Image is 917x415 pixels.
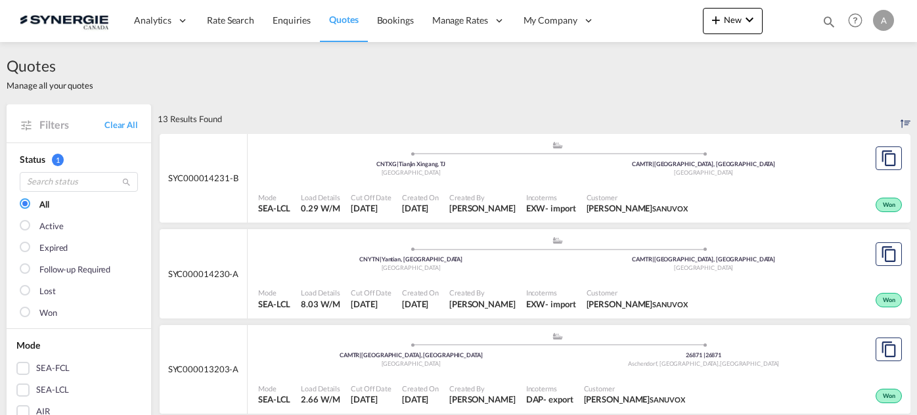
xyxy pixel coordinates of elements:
[449,202,516,214] span: Pablo Gomez Saldarriaga
[351,202,391,214] span: 21 Aug 2025
[883,201,899,210] span: Won
[122,177,131,187] md-icon: icon-magnify
[402,298,439,310] span: 21 Aug 2025
[402,202,439,214] span: 21 Aug 2025
[402,288,439,297] span: Created On
[168,268,239,280] span: SYC000014230-A
[301,288,340,297] span: Load Details
[39,263,110,276] div: Follow-up Required
[883,296,899,305] span: Won
[359,255,462,263] span: CNYTN Yantian, [GEOGRAPHIC_DATA]
[632,160,775,167] span: CAMTR [GEOGRAPHIC_DATA], [GEOGRAPHIC_DATA]
[258,298,290,310] span: SEA-LCL
[883,392,899,401] span: Won
[526,393,573,405] div: DAP export
[402,393,439,405] span: 11 Jul 2025
[52,154,64,166] span: 1
[674,169,733,176] span: [GEOGRAPHIC_DATA]
[39,307,57,320] div: Won
[20,6,108,35] img: 1f56c880d42311ef80fc7dca854c8e59.png
[526,288,576,297] span: Incoterms
[351,192,391,202] span: Cut Off Date
[587,298,688,310] span: Guillaume Lussier-Daigneault SANUVOX
[587,288,688,297] span: Customer
[377,14,414,26] span: Bookings
[876,198,902,212] div: Won
[351,288,391,297] span: Cut Off Date
[822,14,836,29] md-icon: icon-magnify
[301,394,340,404] span: 2.66 W/M
[881,341,897,357] md-icon: assets/icons/custom/copyQuote.svg
[632,255,775,263] span: CAMTR [GEOGRAPHIC_DATA], [GEOGRAPHIC_DATA]
[39,198,49,211] div: All
[160,229,910,318] div: SYC000014230-A assets/icons/custom/ship-fill.svgassets/icons/custom/roll-o-plane.svgOriginYantian...
[382,360,441,367] span: [GEOGRAPHIC_DATA]
[273,14,311,26] span: Enquiries
[587,202,688,214] span: Guillaume Lussier-Daigneault SANUVOX
[7,79,93,91] span: Manage all your quotes
[844,9,873,33] div: Help
[545,298,575,310] div: - import
[584,393,685,405] span: Guillaume Lussier-Daigneault SANUVOX
[449,298,516,310] span: Pablo Gomez Saldarriaga
[104,119,138,131] a: Clear All
[526,192,576,202] span: Incoterms
[20,172,138,192] input: Search status
[449,383,516,393] span: Created By
[550,237,566,244] md-icon: assets/icons/custom/ship-fill.svg
[207,14,254,26] span: Rate Search
[382,169,441,176] span: [GEOGRAPHIC_DATA]
[822,14,836,34] div: icon-magnify
[36,362,70,375] div: SEA-FCL
[526,202,546,214] div: EXW
[168,172,238,184] span: SYC000014231-B
[876,242,902,266] button: Copy Quote
[7,55,93,76] span: Quotes
[876,293,902,307] div: Won
[380,255,382,263] span: |
[704,351,705,359] span: |
[550,142,566,148] md-icon: assets/icons/custom/ship-fill.svg
[584,383,685,393] span: Customer
[351,393,391,405] span: 11 Jul 2025
[351,383,391,393] span: Cut Off Date
[301,299,340,309] span: 8.03 W/M
[397,160,399,167] span: |
[881,150,897,166] md-icon: assets/icons/custom/copyQuote.svg
[382,264,441,271] span: [GEOGRAPHIC_DATA]
[705,351,722,359] span: 26871
[258,383,290,393] span: Mode
[134,14,171,27] span: Analytics
[158,104,221,133] div: 13 Results Found
[39,285,56,298] div: Lost
[652,255,654,263] span: |
[650,395,684,404] span: SANUVOX
[876,338,902,361] button: Copy Quote
[550,333,566,339] md-icon: assets/icons/custom/ship-fill.svg
[258,192,290,202] span: Mode
[449,393,516,405] span: Pablo Gomez Saldarriaga
[545,202,575,214] div: - import
[160,134,910,223] div: SYC000014231-B assets/icons/custom/ship-fill.svgassets/icons/custom/roll-o-plane.svgOriginTianjin...
[351,298,391,310] span: 21 Aug 2025
[686,351,705,359] span: 26871
[449,288,516,297] span: Created By
[402,192,439,202] span: Created On
[628,360,720,367] span: Aschendorf, [GEOGRAPHIC_DATA]
[16,383,141,397] md-checkbox: SEA-LCL
[526,383,573,393] span: Incoterms
[526,202,576,214] div: EXW import
[652,160,654,167] span: |
[674,264,733,271] span: [GEOGRAPHIC_DATA]
[708,12,724,28] md-icon: icon-plus 400-fg
[168,363,239,375] span: SYC000013203-A
[301,192,340,202] span: Load Details
[20,153,138,166] div: Status 1
[16,362,141,375] md-checkbox: SEA-FCL
[881,246,897,262] md-icon: assets/icons/custom/copyQuote.svg
[39,118,104,132] span: Filters
[703,8,763,34] button: icon-plus 400-fgNewicon-chevron-down
[844,9,866,32] span: Help
[329,14,358,25] span: Quotes
[708,14,757,25] span: New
